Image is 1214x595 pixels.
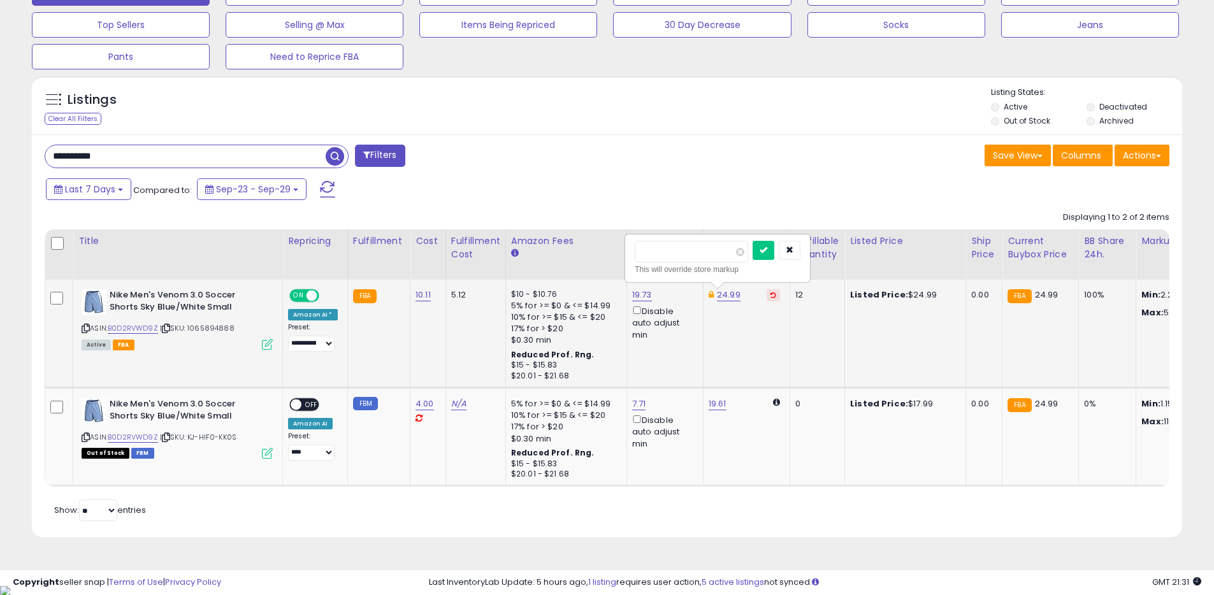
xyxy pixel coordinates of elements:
div: Preset: [288,323,338,352]
div: 5.12 [451,289,496,301]
button: Filters [355,145,405,167]
div: Disable auto adjust min [632,413,693,450]
small: FBA [1008,289,1031,303]
button: Need to Reprice FBA [226,44,403,69]
div: Fulfillment Cost [451,234,500,261]
span: Sep-23 - Sep-29 [216,183,291,196]
div: $20.01 - $21.68 [511,469,617,480]
div: Displaying 1 to 2 of 2 items [1063,211,1169,224]
span: | SKU: 1065894888 [160,323,235,333]
div: Last InventoryLab Update: 5 hours ago, requires user action, not synced. [429,577,1201,589]
span: All listings that are currently out of stock and unavailable for purchase on Amazon [82,448,129,459]
div: 10% for >= $15 & <= $20 [511,312,617,323]
b: Listed Price: [850,289,908,301]
span: Show: entries [54,504,146,516]
div: seller snap | | [13,577,221,589]
b: Reduced Prof. Rng. [511,447,595,458]
div: Title [78,234,277,248]
label: Archived [1099,115,1134,126]
div: 0% [1084,398,1126,410]
strong: Min: [1141,398,1160,410]
a: 19.61 [709,398,726,410]
small: FBA [1008,398,1031,412]
div: Fulfillable Quantity [795,234,839,261]
div: ASIN: [82,289,273,348]
div: 12 [795,289,835,301]
div: 17% for > $20 [511,323,617,334]
span: 24.99 [1035,398,1059,410]
div: 17% for > $20 [511,421,617,433]
a: 4.00 [416,398,434,410]
small: FBM [353,397,378,410]
strong: Max: [1141,306,1164,319]
span: Last 7 Days [65,183,115,196]
button: Selling @ Max [226,12,403,38]
div: Repricing [288,234,342,248]
b: Nike Men's Venom 3.0 Soccer Shorts Sky Blue/White Small [110,398,264,425]
div: 10% for >= $15 & <= $20 [511,410,617,421]
div: This will override store markup [635,263,800,276]
span: OFF [301,399,322,410]
span: ON [291,290,307,301]
span: Columns [1061,149,1101,162]
div: 5% for >= $0 & <= $14.99 [511,398,617,410]
span: All listings currently available for purchase on Amazon [82,340,111,350]
button: Last 7 Days [46,178,131,200]
button: Pants [32,44,210,69]
label: Deactivated [1099,101,1147,112]
div: 5% for >= $0 & <= $14.99 [511,300,617,312]
a: 10.11 [416,289,431,301]
div: Amazon AI [288,418,333,429]
span: OFF [317,290,338,301]
span: Compared to: [133,184,192,196]
span: 2025-10-7 21:31 GMT [1152,576,1201,588]
a: N/A [451,398,466,410]
small: Amazon Fees. [511,248,519,259]
div: ASIN: [82,398,273,457]
button: Jeans [1001,12,1179,38]
img: 312c0guABJL._SL40_.jpg [82,398,106,424]
div: Current Buybox Price [1008,234,1073,261]
div: Preset: [288,432,338,461]
div: $17.99 [850,398,956,410]
div: Disable auto adjust min [632,304,693,341]
div: $0.30 min [511,334,617,346]
span: | SKU: KJ-HIF0-KK0S [160,432,236,442]
div: 0.00 [971,289,992,301]
button: Save View [985,145,1051,166]
div: 0.00 [971,398,992,410]
a: B0D2RVWD9Z [108,323,158,334]
b: Listed Price: [850,398,908,410]
button: Actions [1115,145,1169,166]
div: $20.01 - $21.68 [511,371,617,382]
button: Columns [1053,145,1113,166]
div: Amazon Fees [511,234,621,248]
div: Ship Price [971,234,997,261]
label: Active [1004,101,1027,112]
div: $15 - $15.83 [511,360,617,371]
div: $0.30 min [511,433,617,445]
label: Out of Stock [1004,115,1050,126]
a: Privacy Policy [165,576,221,588]
button: Sep-23 - Sep-29 [197,178,307,200]
button: Top Sellers [32,12,210,38]
a: Terms of Use [109,576,163,588]
a: B0D2RVWD9Z [108,432,158,443]
a: 24.99 [717,289,741,301]
a: 19.73 [632,289,652,301]
span: FBM [131,448,154,459]
strong: Max: [1141,415,1164,427]
a: 7.71 [632,398,646,410]
span: 24.99 [1035,289,1059,301]
div: Cost [416,234,440,248]
small: FBA [353,289,377,303]
div: Amazon AI * [288,309,338,320]
div: $15 - $15.83 [511,459,617,470]
div: Clear All Filters [45,113,101,125]
span: FBA [113,340,134,350]
div: BB Share 24h. [1084,234,1131,261]
b: Nike Men's Venom 3.0 Soccer Shorts Sky Blue/White Small [110,289,264,316]
div: Fulfillment [353,234,405,248]
img: 312c0guABJL._SL40_.jpg [82,289,106,315]
p: Listing States: [991,87,1182,99]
